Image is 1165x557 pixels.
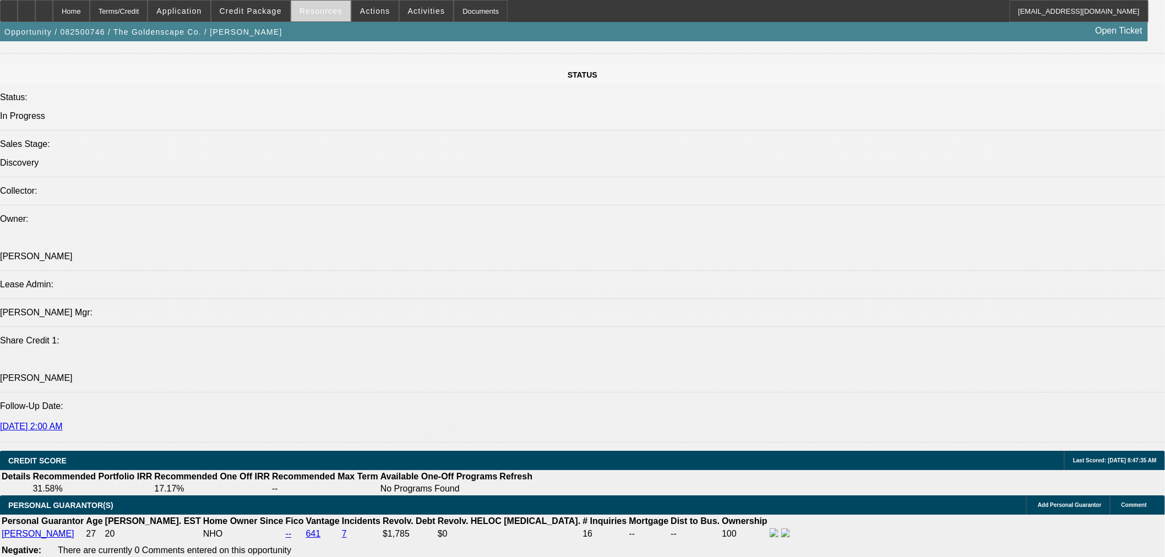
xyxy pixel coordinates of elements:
[722,516,767,526] b: Ownership
[437,528,581,540] td: $0
[770,528,779,537] img: facebook-icon.png
[32,471,153,482] th: Recommended Portfolio IRR
[86,516,102,526] b: Age
[32,483,153,494] td: 31.58%
[220,7,282,15] span: Credit Package
[286,529,292,538] a: --
[58,545,291,555] span: There are currently 0 Comments entered on this opportunity
[629,528,669,540] td: --
[203,528,284,540] td: NHO
[352,1,399,21] button: Actions
[271,471,379,482] th: Recommended Max Term
[211,1,290,21] button: Credit Package
[721,528,768,540] td: 100
[499,471,533,482] th: Refresh
[1073,457,1157,463] span: Last Scored: [DATE] 8:47:35 AM
[400,1,454,21] button: Activities
[203,516,284,526] b: Home Owner Since
[438,516,581,526] b: Revolv. HELOC [MEDICAL_DATA].
[156,7,202,15] span: Application
[2,516,84,526] b: Personal Guarantor
[582,516,627,526] b: # Inquiries
[1,471,31,482] th: Details
[8,501,113,510] span: PERSONAL GUARANTOR(S)
[671,528,721,540] td: --
[271,483,379,494] td: --
[286,516,304,526] b: Fico
[105,528,202,540] td: 20
[582,528,627,540] td: 16
[380,471,498,482] th: Available One-Off Programs
[154,471,270,482] th: Recommended One Off IRR
[342,529,347,538] a: 7
[2,529,74,538] a: [PERSON_NAME]
[781,528,790,537] img: linkedin-icon.png
[382,528,436,540] td: $1,785
[4,28,282,36] span: Opportunity / 082500746 / The Goldenscape Co. / [PERSON_NAME]
[154,483,270,494] td: 17.17%
[8,456,67,465] span: CREDIT SCORE
[300,7,342,15] span: Resources
[360,7,390,15] span: Actions
[85,528,103,540] td: 27
[105,516,201,526] b: [PERSON_NAME]. EST
[306,529,321,538] a: 641
[342,516,380,526] b: Incidents
[306,516,340,526] b: Vantage
[148,1,210,21] button: Application
[380,483,498,494] td: No Programs Found
[629,516,669,526] b: Mortgage
[1091,21,1147,40] a: Open Ticket
[568,70,597,79] span: STATUS
[291,1,351,21] button: Resources
[383,516,435,526] b: Revolv. Debt
[408,7,445,15] span: Activities
[1038,502,1102,508] span: Add Personal Guarantor
[1122,502,1147,508] span: Comment
[2,545,41,555] b: Negative:
[671,516,720,526] b: Dist to Bus.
